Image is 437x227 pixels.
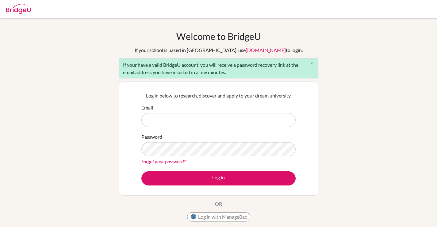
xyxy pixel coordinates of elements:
a: Forgot your password? [141,158,186,164]
div: If your have a valid BridgeU account, you will receive a password recovery link at the email addr... [119,58,318,78]
img: Bridge-U [6,4,31,14]
div: If your school is based in [GEOGRAPHIC_DATA], use to login. [135,46,303,54]
p: Log in below to research, discover and apply to your dream university. [141,92,296,99]
label: Password [141,133,162,141]
p: OR [215,200,222,208]
label: Email [141,104,153,111]
h1: Welcome to BridgeU [176,31,261,42]
button: Close [306,59,318,68]
button: Log in [141,171,296,185]
a: [DOMAIN_NAME] [246,47,286,53]
button: Log in with ManageBac [187,212,250,221]
i: close [309,61,314,66]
